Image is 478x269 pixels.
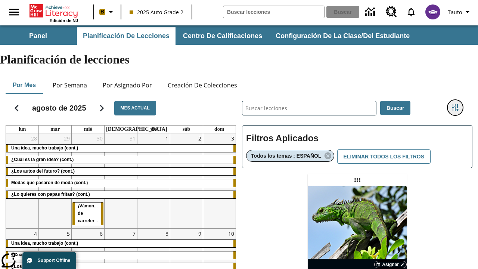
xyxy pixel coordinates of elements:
td: 31 de julio de 2025 [105,133,137,228]
button: Eliminar todos los filtros [337,149,431,164]
h2: agosto de 2025 [32,103,86,112]
h2: Filtros Aplicados [246,129,468,148]
div: Filtros Aplicados [242,125,472,168]
span: Modas que pasaron de moda (cont.) [11,180,88,185]
a: 6 de agosto de 2025 [98,229,104,239]
a: 28 de julio de 2025 [30,133,38,143]
a: lunes [17,126,27,133]
a: 10 de agosto de 2025 [227,229,236,239]
button: Seguir [92,99,111,118]
div: ¿Los autos del futuro? (cont.) [6,168,236,175]
button: Por asignado por [97,76,158,94]
button: Menú lateral de filtros [448,100,463,115]
span: Todos los temas : ESPAÑOL [251,153,322,159]
a: domingo [213,126,226,133]
span: Asignar [382,261,399,268]
button: Mes actual [114,101,156,115]
td: 2 de agosto de 2025 [170,133,203,228]
td: 1 de agosto de 2025 [137,133,170,228]
button: Centro de calificaciones [177,27,268,45]
a: 5 de agosto de 2025 [65,229,71,239]
div: Portada [30,3,78,23]
span: Tauto [448,8,462,16]
a: 3 de agosto de 2025 [230,133,236,143]
div: ¿Cuál es la gran idea? (cont.) [6,156,236,164]
div: ¡Vámonos de carretera! [72,202,103,225]
button: Escoja un nuevo avatar [421,2,445,22]
a: 29 de julio de 2025 [62,133,71,143]
a: miércoles [83,126,94,133]
img: avatar image [425,4,440,19]
div: Eliminar Todos los temas : ESPAÑOL el ítem seleccionado del filtro [246,150,334,162]
a: 9 de agosto de 2025 [197,229,203,239]
td: 3 de agosto de 2025 [203,133,236,228]
a: 1 de agosto de 2025 [164,133,170,143]
button: Configuración de la clase/del estudiante [270,27,416,45]
a: 8 de agosto de 2025 [164,229,170,239]
span: Una idea, mucho trabajo (cont.) [11,241,78,246]
div: Una idea, mucho trabajo (cont.) [6,240,236,247]
td: 29 de julio de 2025 [39,133,72,228]
a: 2 de agosto de 2025 [197,133,203,143]
div: Una idea, mucho trabajo (cont.) [6,145,236,152]
span: ¿Los autos del futuro? (cont.) [11,168,75,174]
input: Buscar lecciones [242,101,376,115]
button: Buscar [380,101,410,115]
a: martes [49,126,61,133]
a: 30 de julio de 2025 [95,133,104,143]
button: Abrir el menú lateral [3,1,25,23]
button: Por semana [47,76,93,94]
a: 7 de agosto de 2025 [131,229,137,239]
span: Edición de NJ [50,18,78,23]
td: 30 de julio de 2025 [72,133,105,228]
button: Creación de colecciones [162,76,243,94]
div: Modas que pasaron de moda (cont.) [6,179,236,187]
a: sábado [181,126,192,133]
button: Regresar [7,99,26,118]
a: Centro de información [361,2,381,22]
input: Buscar campo [223,6,324,18]
span: ¿Cuál es la gran idea? (cont.) [11,157,74,162]
span: Support Offline [38,258,70,263]
div: ¿Lo quieres con papas fritas? (cont.) [6,191,236,198]
a: Portada [30,3,78,18]
a: jueves [105,126,169,133]
span: 2025 Auto Grade 2 [130,8,183,16]
div: Lección arrastrable: Lluvia de iguanas [351,174,363,186]
a: 31 de julio de 2025 [128,133,137,143]
button: Por mes [6,76,43,94]
button: Support Offline [22,252,76,269]
span: Una idea, mucho trabajo (cont.) [11,145,78,151]
button: Perfil/Configuración [445,5,475,19]
button: Asignar Elegir fechas [374,261,407,268]
a: Notificaciones [401,2,421,22]
button: Panel [1,27,75,45]
a: viernes [149,126,158,133]
span: ¡Vámonos de carretera! [78,202,99,223]
span: ¿Lo quieres con papas fritas? (cont.) [11,192,90,197]
a: 4 de agosto de 2025 [32,229,38,239]
button: Planificación de lecciones [77,27,176,45]
div: ¿Cuál es la gran idea? (cont.) [6,251,236,259]
span: B [100,7,104,16]
td: 28 de julio de 2025 [6,133,39,228]
a: Centro de recursos, Se abrirá en una pestaña nueva. [381,2,401,22]
button: Boost El color de la clase es anaranjado claro. Cambiar el color de la clase. [96,5,118,19]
